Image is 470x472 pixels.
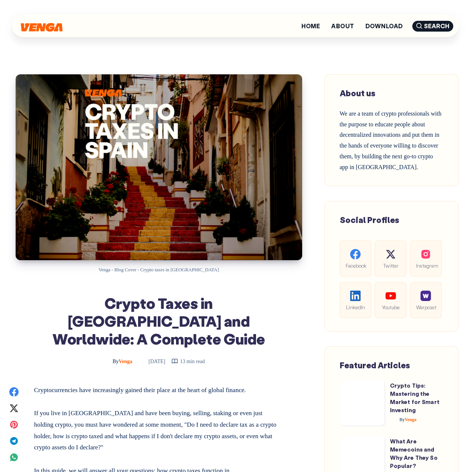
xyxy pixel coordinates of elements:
[365,23,403,29] a: Download
[171,357,205,366] div: 13 min read
[112,359,132,364] span: Venga
[346,303,365,311] span: LinkedIn
[340,240,371,277] a: Facebook
[400,417,405,422] span: By
[16,74,302,260] img: Crypto Taxes in Spain and Worldwide: A Complete Guide
[301,23,320,29] a: Home
[390,417,417,422] a: ByVenga
[138,359,165,364] time: [DATE]
[416,261,436,270] span: Instagram
[375,282,406,318] a: Youtube
[346,261,365,270] span: Facebook
[34,385,284,396] p: Cryptocurrencies have increasingly gained their place at the heart of global finance.
[412,21,453,32] span: Search
[34,405,284,453] p: If you live in [GEOGRAPHIC_DATA] and have been buying, selling, staking or even just holding cryp...
[34,294,284,347] h1: Crypto Taxes in [GEOGRAPHIC_DATA] and Worldwide: A Complete Guide
[99,267,219,272] span: Venga - Blog Cover - Crypto taxes in [GEOGRAPHIC_DATA]
[421,291,431,301] img: social-warpcast.e8a23a7ed3178af0345123c41633f860.png
[340,214,399,225] span: Social Profiles
[340,282,371,318] a: LinkedIn
[340,88,375,98] span: About us
[410,240,442,277] a: Instagram
[112,359,134,364] a: ByVenga
[375,240,406,277] a: Twitter
[331,23,354,29] a: About
[400,417,417,422] span: Venga
[386,291,396,301] img: social-youtube.99db9aba05279f803f3e7a4a838dfb6c.svg
[410,282,442,318] a: Warpcast
[340,110,442,170] span: We are a team of crypto professionals with the purpose to educate people about decentralized inno...
[381,303,400,311] span: Youtube
[340,360,410,371] span: Featured Articles
[390,382,439,413] a: Crypto Tips: Mastering the Market for Smart Investing
[381,261,400,270] span: Twitter
[350,291,361,301] img: social-linkedin.be646fe421ccab3a2ad91cb58bdc9694.svg
[112,359,118,364] span: By
[416,303,436,311] span: Warpcast
[390,437,438,469] a: What Are Memecoins and Why Are They So Popular?
[21,23,63,32] img: Venga Blog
